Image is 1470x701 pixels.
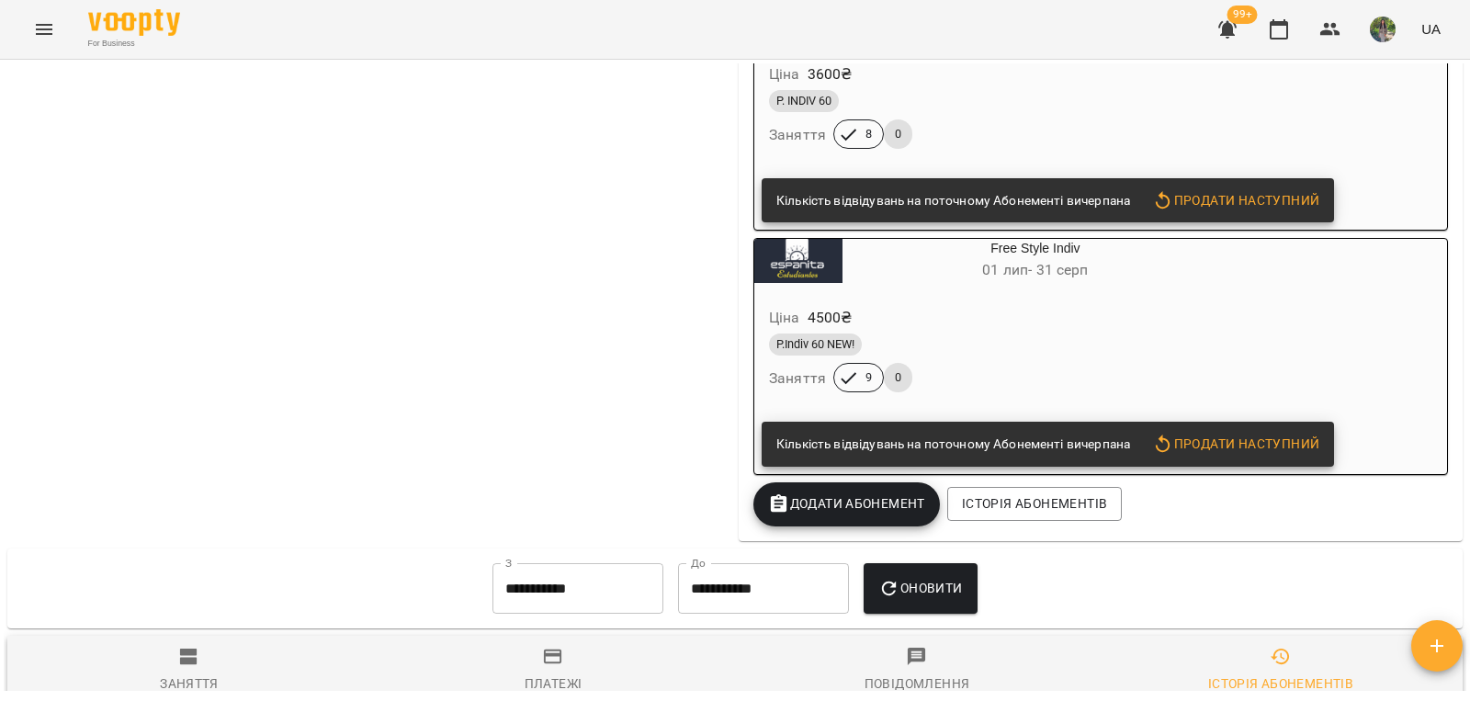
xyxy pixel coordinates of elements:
button: Продати наступний [1145,184,1327,217]
div: Історія абонементів [1208,673,1353,695]
span: 01 лип - 31 серп [982,261,1088,278]
span: 99+ [1227,6,1258,24]
button: Додати Абонемент [753,482,940,526]
button: Оновити [864,563,977,615]
span: Оновити [878,577,962,599]
h6: Заняття [769,122,826,148]
span: P.Indiv 60 NEW! [769,336,862,353]
div: Заняття [160,673,219,695]
img: Voopty Logo [88,9,180,36]
p: 4500 ₴ [808,307,853,329]
button: UA [1414,12,1448,46]
button: Free Style Indiv01 лип- 31 серпЦіна4500₴P.Indiv 60 NEW!Заняття90 [754,239,1228,414]
button: Історія абонементів [947,487,1122,520]
h6: Ціна [769,62,800,87]
span: For Business [88,38,180,50]
span: UA [1421,19,1441,39]
h6: Ціна [769,305,800,331]
span: Додати Абонемент [768,492,925,514]
div: Кількість відвідувань на поточному Абонементі вичерпана [776,185,1130,218]
div: Кількість відвідувань на поточному Абонементі вичерпана [776,428,1130,461]
span: 0 [884,369,912,386]
h6: Заняття [769,366,826,391]
div: Повідомлення [865,673,970,695]
div: Free Style Indiv [754,239,842,283]
button: Продати наступний [1145,427,1327,460]
span: Продати наступний [1152,189,1319,211]
span: 0 [884,126,912,142]
span: 8 [854,126,883,142]
button: Menu [22,7,66,51]
div: Free Style Indiv [842,239,1228,283]
span: P. INDIV 60 [769,93,839,109]
span: 9 [854,369,883,386]
img: 82b6375e9aa1348183c3d715e536a179.jpg [1370,17,1396,42]
span: Історія абонементів [962,492,1107,514]
div: Платежі [525,673,582,695]
p: 3600 ₴ [808,63,853,85]
span: Продати наступний [1152,433,1319,455]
